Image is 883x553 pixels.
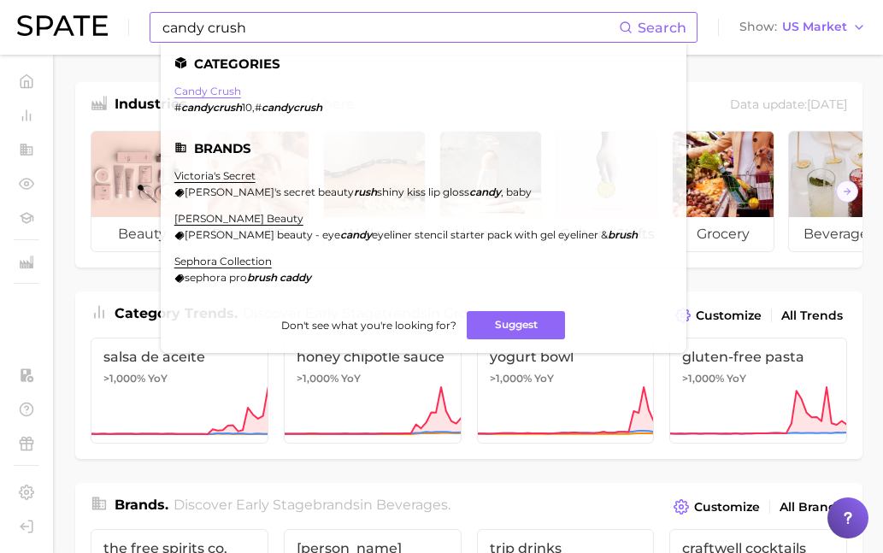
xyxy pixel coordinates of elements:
[781,309,843,323] span: All Trends
[469,185,501,198] em: candy
[673,217,774,251] span: grocery
[735,16,870,38] button: ShowUS Market
[490,372,532,385] span: >1,000%
[174,56,673,71] li: Categories
[467,311,565,339] button: Suggest
[775,496,847,519] a: All Brands
[534,372,554,385] span: YoY
[340,228,372,241] em: candy
[185,228,340,241] span: [PERSON_NAME] beauty - eye
[341,372,361,385] span: YoY
[777,304,847,327] a: All Trends
[638,20,686,36] span: Search
[608,228,638,241] em: brush
[103,372,145,385] span: >1,000%
[694,500,760,515] span: Customize
[91,217,192,251] span: beauty
[727,372,746,385] span: YoY
[247,271,277,284] em: brush
[682,349,834,365] span: gluten-free pasta
[103,349,256,365] span: salsa de aceite
[284,338,462,444] a: honey chipotle sauce>1,000% YoY
[14,514,39,539] a: Log out. Currently logged in with e-mail ameera.masud@digitas.com.
[174,85,241,97] a: candy crush
[297,349,449,365] span: honey chipotle sauce
[280,271,311,284] em: caddy
[780,500,843,515] span: All Brands
[181,101,242,114] em: candycrush
[354,185,377,198] em: rush
[682,372,724,385] span: >1,000%
[115,94,191,117] h1: Industries.
[672,131,774,252] a: grocery
[477,338,655,444] a: yogurt bowl>1,000% YoY
[281,319,456,332] span: Don't see what you're looking for?
[91,131,193,252] a: beauty
[115,497,168,513] span: Brands .
[501,185,532,198] span: , baby
[669,495,764,519] button: Customize
[174,141,673,156] li: Brands
[376,497,448,513] span: beverages
[372,228,608,241] span: eyeliner stencil starter pack with gel eyeliner &
[185,185,354,198] span: [PERSON_NAME]'s secret beauty
[739,22,777,32] span: Show
[730,94,847,117] div: Data update: [DATE]
[297,372,338,385] span: >1,000%
[174,101,181,114] span: #
[174,212,303,225] a: [PERSON_NAME] beauty
[91,338,268,444] a: salsa de aceite>1,000% YoY
[490,349,642,365] span: yogurt bowl
[696,309,762,323] span: Customize
[836,180,858,203] button: Scroll Right
[262,101,322,114] em: candycrush
[17,15,108,36] img: SPATE
[148,372,168,385] span: YoY
[185,271,247,284] span: sephora pro
[669,338,847,444] a: gluten-free pasta>1,000% YoY
[115,305,238,321] span: Category Trends .
[671,303,766,327] button: Customize
[174,255,272,268] a: sephora collection
[174,497,450,513] span: Discover Early Stage brands in .
[174,101,322,114] div: ,
[242,101,252,114] span: 10
[174,169,256,182] a: victoria's secret
[161,13,619,42] input: Search here for a brand, industry, or ingredient
[255,101,262,114] span: #
[782,22,847,32] span: US Market
[377,185,469,198] span: shiny kiss lip gloss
